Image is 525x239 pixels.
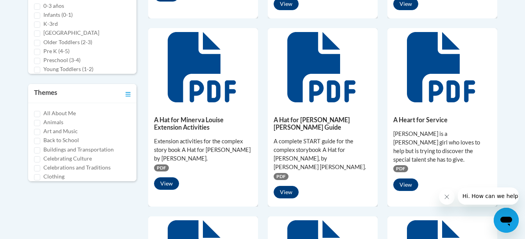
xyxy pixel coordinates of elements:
[43,154,92,163] label: Celebrating Culture
[43,136,79,144] label: Back to School
[43,2,64,10] label: 0-3 años
[494,208,519,233] iframe: Button to launch messaging window
[458,187,519,205] iframe: Message from company
[43,20,58,28] label: K-3rd
[43,145,114,154] label: Buildings and Transportation
[393,116,491,123] h5: A Heart for Service
[439,189,455,205] iframe: Close message
[34,88,57,99] h3: Themes
[154,177,179,190] button: View
[393,165,408,172] span: PDF
[125,88,131,99] a: Toggle collapse
[43,65,93,73] label: Young Toddlers (1-2)
[43,109,76,118] label: All About Me
[5,5,63,12] span: Hi. How can we help?
[43,29,99,37] label: [GEOGRAPHIC_DATA]
[154,137,252,163] div: Extension activities for the complex story book A Hat for [PERSON_NAME] by [PERSON_NAME].
[154,116,252,131] h5: A Hat for Minerva Louise Extension Activities
[393,130,491,164] div: [PERSON_NAME] is a [PERSON_NAME] girl who loves to help but is trying to discover the special tal...
[43,127,78,136] label: Art and Music
[43,56,81,64] label: Preschool (3-4)
[43,118,63,127] label: Animals
[43,172,65,181] label: Clothing
[274,186,299,198] button: View
[43,11,73,19] label: Infants (0-1)
[393,178,418,191] button: View
[274,137,372,171] div: A complete START guide for the complex storybook A Hat for [PERSON_NAME], by [PERSON_NAME] [PERSO...
[154,164,169,171] span: PDF
[274,116,372,131] h5: A Hat for [PERSON_NAME] [PERSON_NAME] Guide
[274,173,288,180] span: PDF
[43,38,92,46] label: Older Toddlers (2-3)
[43,163,111,172] label: Celebrations and Traditions
[43,47,70,55] label: Pre K (4-5)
